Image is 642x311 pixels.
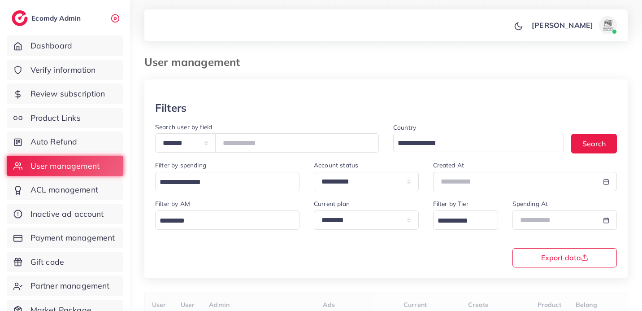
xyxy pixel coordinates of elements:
[314,199,350,208] label: Current plan
[30,40,72,52] span: Dashboard
[155,172,299,191] div: Search for option
[433,161,464,170] label: Created At
[393,123,416,132] label: Country
[30,160,100,172] span: User management
[314,161,358,170] label: Account status
[144,56,247,69] h3: User management
[541,254,588,261] span: Export data
[30,232,115,244] span: Payment management
[155,210,299,230] div: Search for option
[527,16,620,34] a: [PERSON_NAME]avatar
[7,252,123,272] a: Gift code
[155,101,187,114] h3: Filters
[7,276,123,296] a: Partner management
[12,10,83,26] a: logoEcomdy Admin
[599,16,617,34] img: avatar
[30,184,98,196] span: ACL management
[7,228,123,248] a: Payment management
[30,112,81,124] span: Product Links
[7,35,123,56] a: Dashboard
[30,280,110,292] span: Partner management
[155,161,206,170] label: Filter by spending
[7,83,123,104] a: Review subscription
[30,208,104,220] span: Inactive ad account
[571,134,617,153] button: Search
[31,14,83,22] h2: Ecomdy Admin
[156,214,288,228] input: Search for option
[434,214,486,228] input: Search for option
[7,156,123,176] a: User management
[7,131,123,152] a: Auto Refund
[7,108,123,128] a: Product Links
[7,60,123,80] a: Verify information
[393,134,564,152] div: Search for option
[433,199,468,208] label: Filter by Tier
[30,256,64,268] span: Gift code
[156,175,288,189] input: Search for option
[155,123,212,131] label: Search user by field
[7,204,123,224] a: Inactive ad account
[12,10,28,26] img: logo
[512,248,617,267] button: Export data
[512,199,548,208] label: Spending At
[30,136,78,148] span: Auto Refund
[7,180,123,200] a: ACL management
[30,88,105,100] span: Review subscription
[155,199,190,208] label: Filter by AM
[532,20,593,31] p: [PERSON_NAME]
[30,64,96,76] span: Verify information
[433,210,498,230] div: Search for option
[395,136,552,150] input: Search for option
